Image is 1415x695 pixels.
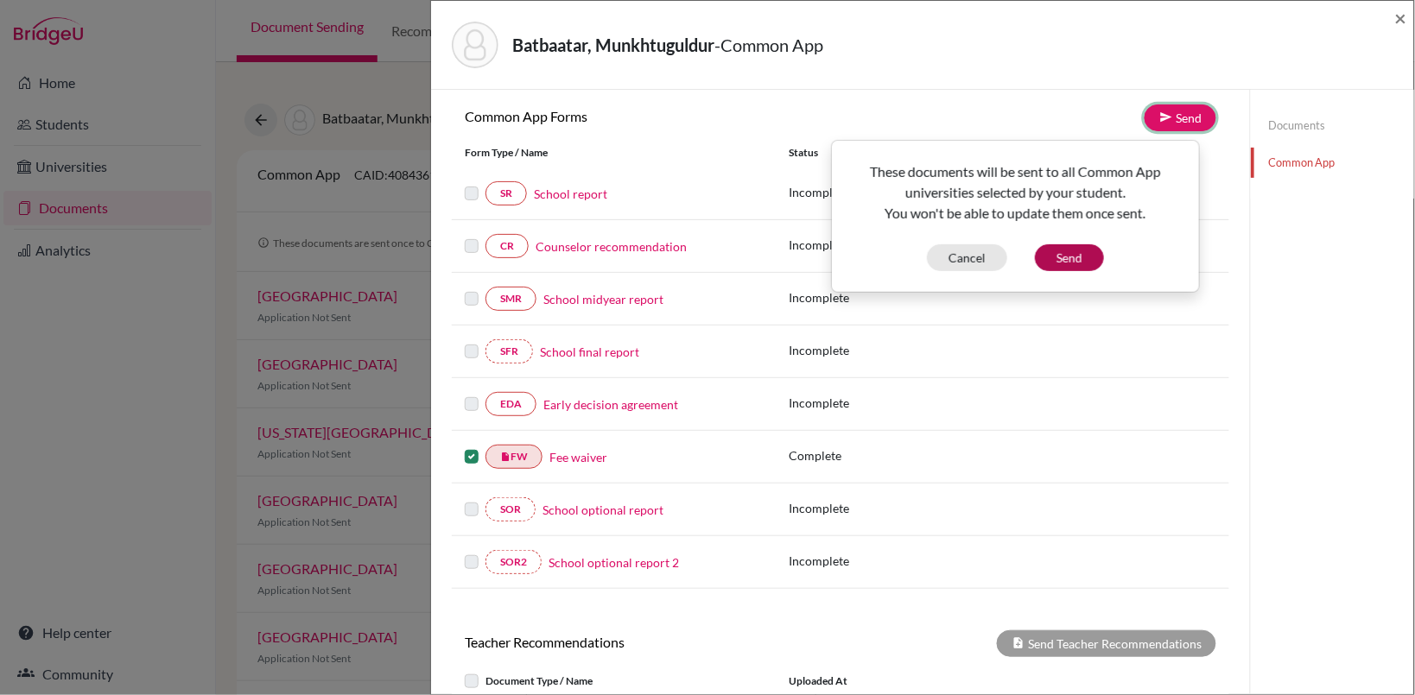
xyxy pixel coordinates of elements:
p: These documents will be sent to all Common App universities selected by your student. You won't b... [846,161,1185,224]
div: Send [831,140,1200,293]
span: × [1395,5,1407,30]
a: Common App [1251,148,1414,178]
a: Send [1145,104,1216,131]
p: Incomplete [789,499,967,517]
div: Form Type / Name [452,145,776,161]
a: CR [485,234,529,258]
a: SFR [485,339,533,363]
div: Status [789,145,967,161]
button: Send [1035,244,1104,271]
a: EDA [485,392,536,416]
div: Document Type / Name [452,671,776,692]
div: Uploaded at [776,671,1035,692]
p: Complete [789,446,967,464]
div: Send Teacher Recommendations [997,630,1216,657]
a: Early decision agreement [543,395,678,414]
a: Fee waiver [549,448,607,466]
strong: Batbaatar, Munkhtuguldur [512,35,714,55]
p: Incomplete [789,341,967,359]
a: Counselor recommendation [536,237,687,256]
p: Incomplete [789,183,967,201]
a: School midyear report [543,290,663,308]
a: School report [534,185,607,203]
button: Cancel [927,244,1007,271]
button: Close [1395,8,1407,28]
p: Incomplete [789,552,967,570]
span: - Common App [714,35,823,55]
a: School optional report [543,501,663,519]
a: SOR [485,497,536,521]
a: School optional report 2 [549,553,679,572]
a: School final report [540,343,639,361]
p: Incomplete [789,288,967,306]
a: SR [485,181,527,205]
h6: Teacher Recommendations [452,634,841,650]
p: Incomplete [789,394,967,412]
a: insert_drive_fileFW [485,445,543,469]
p: Incomplete [789,236,967,254]
a: Documents [1251,111,1414,141]
a: SOR2 [485,550,542,574]
a: SMR [485,287,536,311]
i: insert_drive_file [500,452,511,462]
h6: Common App Forms [452,108,841,124]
